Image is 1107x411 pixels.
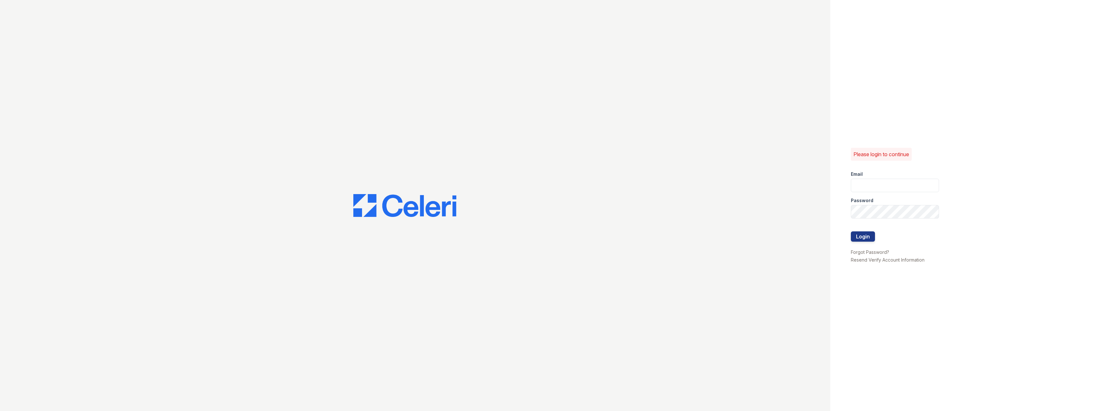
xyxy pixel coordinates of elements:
[851,257,925,263] a: Resend Verify Account Information
[851,171,863,177] label: Email
[853,150,909,158] p: Please login to continue
[851,249,889,255] a: Forgot Password?
[353,194,456,217] img: CE_Logo_Blue-a8612792a0a2168367f1c8372b55b34899dd931a85d93a1a3d3e32e68fde9ad4.png
[851,231,875,242] button: Login
[851,197,873,204] label: Password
